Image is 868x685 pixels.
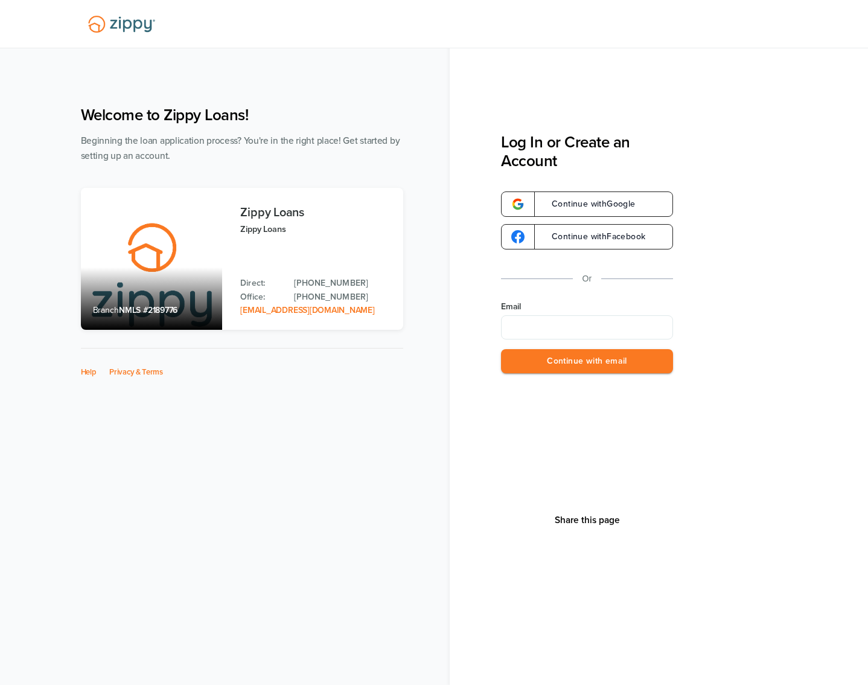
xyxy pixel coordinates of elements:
span: Beginning the loan application process? You're in the right place! Get started by setting up an a... [81,135,400,161]
img: google-logo [511,230,525,243]
button: Share This Page [551,514,624,526]
p: Direct: [240,277,282,290]
a: Direct Phone: 512-975-2947 [294,277,391,290]
button: Continue with email [501,349,673,374]
a: Email Address: zippyguide@zippymh.com [240,305,374,315]
h1: Welcome to Zippy Loans! [81,106,403,124]
p: Or [582,271,592,286]
span: Branch [93,305,120,315]
span: Continue with Google [540,200,636,208]
h3: Log In or Create an Account [501,133,673,170]
a: Office Phone: 512-975-2947 [294,291,391,304]
p: Office: [240,291,282,304]
input: Email Address [501,315,673,339]
p: Zippy Loans [240,222,391,236]
img: Lender Logo [81,10,162,38]
a: Help [81,367,97,377]
label: Email [501,301,673,313]
span: NMLS #2189776 [119,305,177,315]
span: Continue with Facebook [540,233,645,241]
a: Privacy & Terms [109,367,163,377]
h3: Zippy Loans [240,206,391,219]
a: google-logoContinue withFacebook [501,224,673,249]
img: google-logo [511,198,525,211]
a: google-logoContinue withGoogle [501,191,673,217]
